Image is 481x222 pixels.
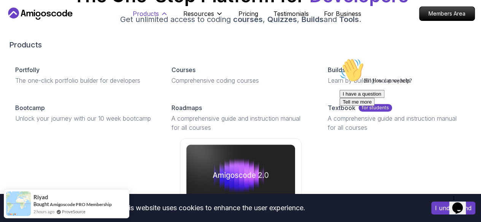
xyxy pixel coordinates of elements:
[186,145,295,205] img: amigoscode 2.0
[431,202,475,214] button: Accept cookies
[50,202,112,207] a: Amigoscode PRO Membership
[328,114,466,132] p: A comprehensive guide and instruction manual for all courses
[133,9,168,24] button: Products
[3,3,27,27] img: :wave:
[183,9,223,24] button: Resources
[324,9,361,18] a: For Business
[3,43,38,51] button: Tell me more
[419,6,475,21] a: Members Area
[337,55,473,188] iframe: chat widget
[33,208,54,215] span: 2 hours ago
[3,3,140,51] div: 👋Hi! How can we help?I have a questionTell me more
[238,9,258,18] a: Pricing
[273,9,309,18] a: Testimonials
[33,194,48,200] span: riyad
[328,103,356,112] p: Textbook
[183,9,214,18] p: Resources
[15,103,45,112] p: Bootcamp
[419,7,475,20] p: Members Area
[9,97,159,129] a: BootcampUnlock your journey with our 10 week bootcamp
[15,65,40,74] p: Portfolly
[6,200,420,216] div: This website uses cookies to enhance the user experience.
[33,201,49,207] span: Bought
[15,114,153,123] p: Unlock your journey with our 10 week bootcamp
[171,103,202,112] p: Roadmaps
[3,23,75,28] span: Hi! How can we help?
[9,59,159,91] a: PortfollyThe one-click portfolio builder for developers
[322,97,472,138] a: Textbookfor studentsA comprehensive guide and instruction manual for all courses
[449,192,473,214] iframe: chat widget
[171,114,310,132] p: A comprehensive guide and instruction manual for all courses
[133,9,159,18] p: Products
[328,76,466,85] p: Learn by building real projects
[328,65,345,74] p: Builds
[9,39,472,50] h2: Products
[62,209,86,214] a: ProveSource
[6,191,31,216] img: provesource social proof notification image
[165,97,316,138] a: RoadmapsA comprehensive guide and instruction manual for all courses
[171,65,195,74] p: Courses
[171,76,310,85] p: Comprehensive coding courses
[165,59,316,91] a: CoursesComprehensive coding courses
[3,35,48,43] button: I have a question
[322,59,472,91] a: BuildsLearn by building real projects
[15,76,153,85] p: The one-click portfolio builder for developers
